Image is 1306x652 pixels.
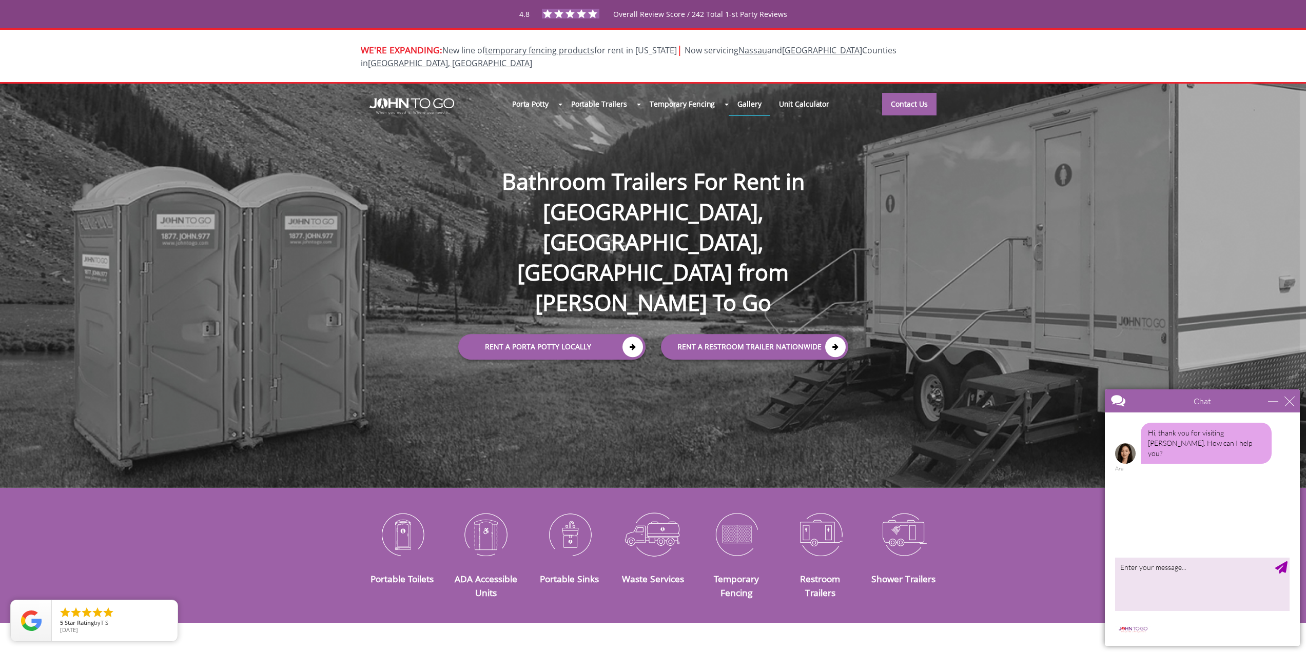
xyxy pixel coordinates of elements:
li:  [102,606,114,619]
a: Waste Services [622,572,684,585]
span: T S [101,619,108,626]
a: ADA Accessible Units [455,572,517,598]
a: temporary fencing products [485,45,594,56]
span: WE'RE EXPANDING: [361,44,442,56]
span: New line of for rent in [US_STATE] [361,45,896,69]
a: Restroom Trailers [800,572,840,598]
li:  [81,606,93,619]
img: Restroom-Trailers-icon_N.png [786,507,854,561]
span: 5 [60,619,63,626]
img: Temporary-Fencing-cion_N.png [703,507,771,561]
a: [GEOGRAPHIC_DATA] [782,45,862,56]
img: Portable-Toilets-icon_N.png [368,507,437,561]
img: Review Rating [21,610,42,631]
img: Shower-Trailers-icon_N.png [870,507,938,561]
a: Temporary Fencing [641,93,724,115]
a: [GEOGRAPHIC_DATA], [GEOGRAPHIC_DATA] [368,57,532,69]
span: Overall Review Score / 242 Total 1-st Party Reviews [613,9,787,39]
a: Portable Toilets [371,572,434,585]
a: Portable Sinks [540,572,599,585]
li:  [91,606,104,619]
a: rent a RESTROOM TRAILER Nationwide [661,334,848,360]
a: Portable Trailers [562,93,636,115]
a: Gallery [729,93,770,115]
span: Star Rating [65,619,94,626]
span: | [677,43,683,56]
h1: Bathroom Trailers For Rent in [GEOGRAPHIC_DATA], [GEOGRAPHIC_DATA], [GEOGRAPHIC_DATA] from [PERSO... [448,133,859,318]
span: [DATE] [60,626,78,634]
a: Temporary Fencing [714,572,759,598]
li:  [59,606,71,619]
li:  [70,606,82,619]
iframe: Live Chat Box [1099,383,1306,652]
a: Shower Trailers [871,572,935,585]
a: Unit Calculator [770,93,839,115]
img: ADA-Accessible-Units-icon_N.png [452,507,520,561]
a: Contact Us [882,93,937,115]
img: Portable-Sinks-icon_N.png [535,507,603,561]
span: by [60,620,169,627]
a: Nassau [738,45,767,56]
a: Rent a Porta Potty Locally [458,334,646,360]
img: JOHN to go [369,98,454,114]
span: 4.8 [519,9,530,19]
img: Waste-Services-icon_N.png [619,507,687,561]
a: Porta Potty [503,93,557,115]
